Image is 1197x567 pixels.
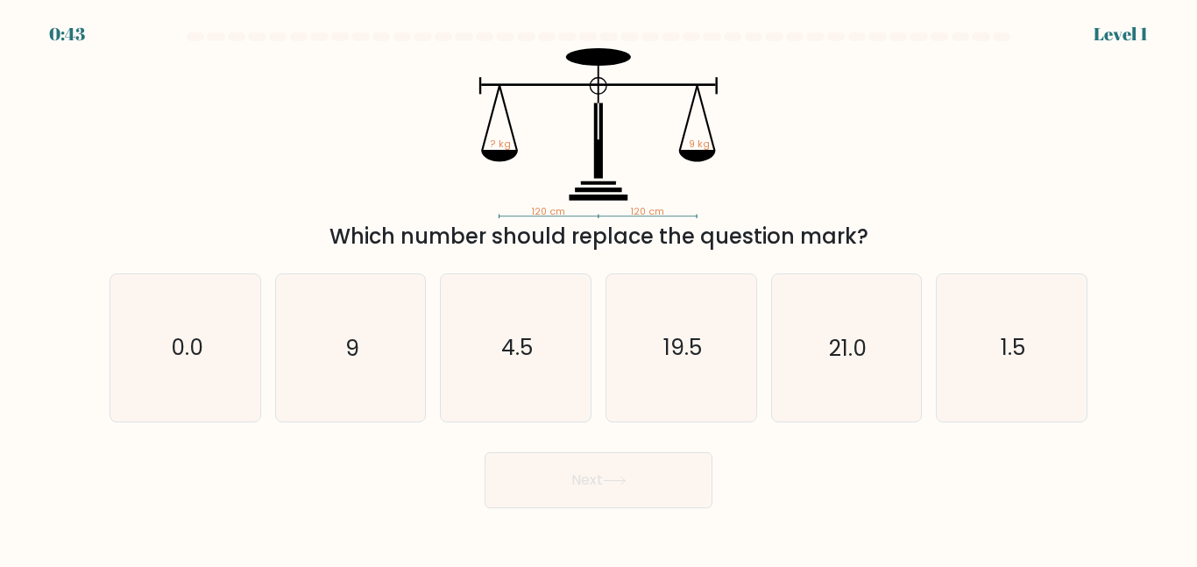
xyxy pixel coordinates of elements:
text: 1.5 [1001,332,1025,363]
tspan: 120 cm [630,205,664,218]
text: 21.0 [829,332,867,363]
text: 4.5 [501,332,533,363]
div: 0:43 [49,21,85,47]
text: 9 [345,332,359,363]
text: 19.5 [663,332,702,363]
text: 0.0 [170,332,202,363]
button: Next [485,452,712,508]
tspan: 120 cm [531,205,565,218]
div: Level 1 [1094,21,1148,47]
tspan: ? kg [490,138,511,151]
div: Which number should replace the question mark? [120,221,1077,252]
tspan: 9 kg [689,138,710,151]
